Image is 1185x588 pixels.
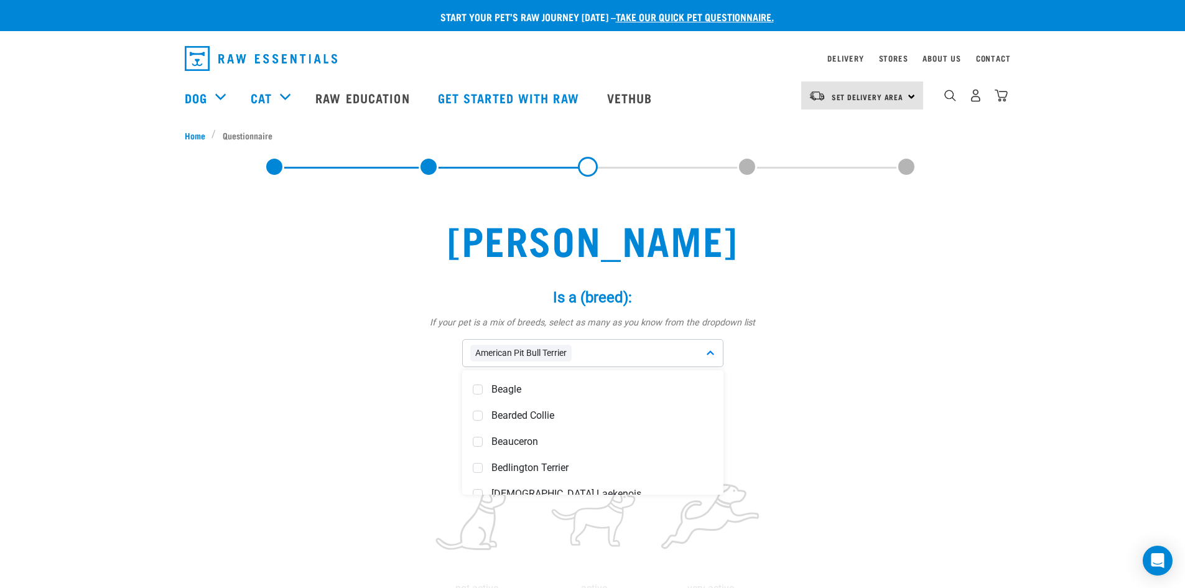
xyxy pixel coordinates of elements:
[969,89,982,102] img: user.png
[185,129,1001,142] nav: breadcrumbs
[470,345,572,362] span: American Pit Bull Terrier
[175,41,1011,76] nav: dropdown navigation
[406,401,779,423] label: Is:
[406,286,779,309] label: Is a (breed):
[995,89,1008,102] img: home-icon@2x.png
[491,488,713,500] span: [DEMOGRAPHIC_DATA] Laekenois
[406,316,779,330] p: If your pet is a mix of breeds, select as many as you know from the dropdown list
[616,14,774,19] a: take our quick pet questionnaire.
[491,462,713,474] span: Bedlington Terrier
[416,217,769,261] h2: [PERSON_NAME]
[1143,546,1173,576] div: Open Intercom Messenger
[595,73,668,123] a: Vethub
[425,73,595,123] a: Get started with Raw
[185,129,205,142] span: Home
[491,383,713,396] span: Beagle
[827,56,863,60] a: Delivery
[303,73,425,123] a: Raw Education
[879,56,908,60] a: Stores
[406,431,779,444] p: How energetic and/or active is your pet?
[809,90,825,101] img: van-moving.png
[185,46,337,71] img: Raw Essentials Logo
[185,88,207,107] a: Dog
[922,56,960,60] a: About Us
[251,88,272,107] a: Cat
[832,95,904,99] span: Set Delivery Area
[976,56,1011,60] a: Contact
[944,90,956,101] img: home-icon-1@2x.png
[491,436,713,448] span: Beauceron
[185,129,212,142] a: Home
[491,409,713,422] span: Bearded Collie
